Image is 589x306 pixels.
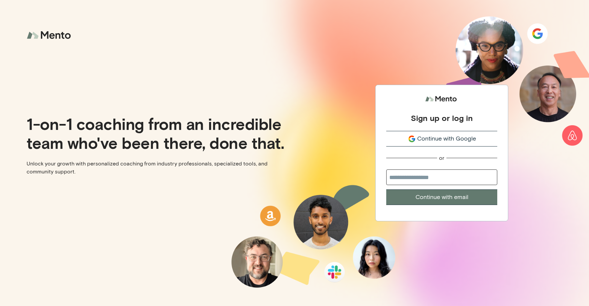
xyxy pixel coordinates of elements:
[386,189,497,205] button: Continue with email
[411,113,473,123] div: Sign up or log in
[27,114,289,152] p: 1-on-1 coaching from an incredible team who've been there, done that.
[417,134,476,143] span: Continue with Google
[27,160,289,176] p: Unlock your growth with personalized coaching from industry professionals, specialized tools, and...
[27,27,73,44] img: logo
[439,154,444,161] div: or
[425,93,458,105] img: logo.svg
[386,131,497,147] button: Continue with Google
